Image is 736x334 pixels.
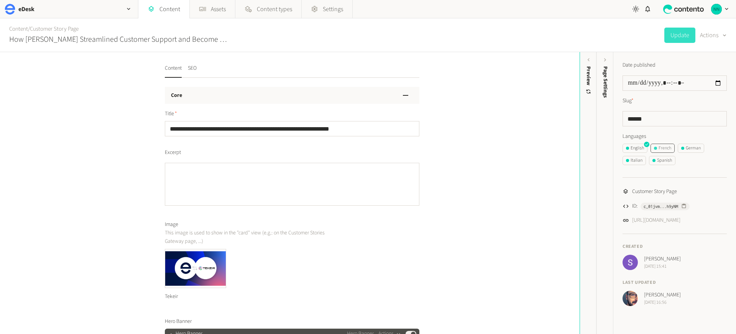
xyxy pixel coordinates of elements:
[623,156,646,165] button: Italian
[644,299,681,306] span: [DATE] 16:56
[654,145,671,152] div: French
[623,291,638,306] img: Josh Angell
[623,61,655,69] label: Date published
[700,28,727,43] button: Actions
[632,216,680,224] a: [URL][DOMAIN_NAME]
[18,5,34,14] h2: eDesk
[165,229,339,246] p: This image is used to show in the "card" view (e.g.: on the Customer Stories Gateway page, ...)
[165,318,192,326] span: Hero Banner
[623,144,647,153] button: English
[644,203,678,210] span: c_01jvm...h9yNM
[664,28,695,43] button: Update
[165,110,177,118] span: Title
[171,92,182,100] h3: Core
[678,144,704,153] button: German
[626,145,644,152] div: English
[9,25,28,33] a: Content
[623,133,727,141] label: Languages
[30,25,79,33] a: Customer Story Page
[651,144,675,153] button: French
[5,4,15,15] img: eDesk
[644,255,681,263] span: [PERSON_NAME]
[641,203,690,210] button: c_01jvm...h9yNM
[644,263,681,270] span: [DATE] 15:41
[626,157,642,164] div: Italian
[165,249,226,288] img: Tekeir
[28,25,30,33] span: /
[711,4,722,15] img: Nikola Nikolov
[652,157,672,164] div: Spanish
[165,288,226,305] div: Tekeir
[323,5,343,14] span: Settings
[9,34,230,45] h2: How [PERSON_NAME] Streamlined Customer Support and Become 60% More Efficient
[585,66,593,95] div: Preview
[623,255,638,270] img: Sean Callan
[165,221,178,229] span: Image
[644,291,681,299] span: [PERSON_NAME]
[649,156,675,165] button: Spanish
[601,66,609,98] span: Page Settings
[165,149,181,157] span: Excerpt
[623,97,634,105] label: Slug
[681,145,701,152] div: German
[623,279,727,286] h4: Last updated
[165,64,182,78] button: Content
[188,64,197,78] button: SEO
[623,243,727,250] h4: Created
[257,5,292,14] span: Content types
[632,202,637,210] span: ID:
[632,188,677,196] span: Customer Story Page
